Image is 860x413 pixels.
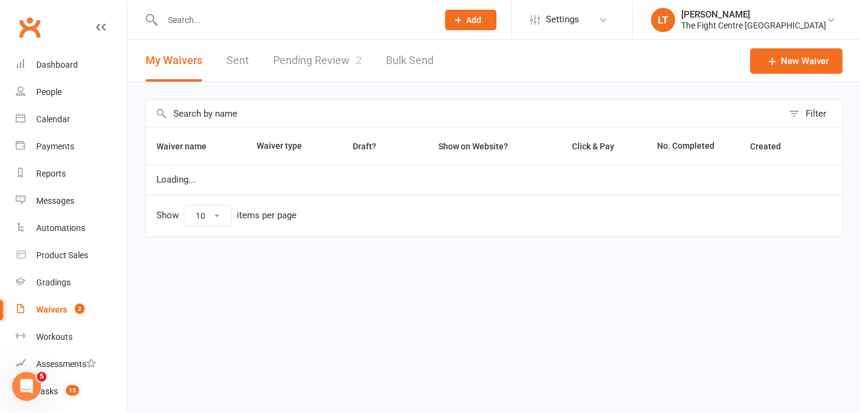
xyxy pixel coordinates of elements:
a: Assessments [16,351,127,378]
th: Waiver type [246,128,325,164]
a: Calendar [16,106,127,133]
div: Tasks [36,386,58,396]
button: Click & Pay [561,139,627,154]
span: 15 [66,385,79,395]
button: Draft? [342,139,390,154]
button: Show on Website? [428,139,521,154]
div: Payments [36,141,74,151]
a: Pending Review2 [273,40,362,82]
a: Tasks 15 [16,378,127,405]
span: 2 [75,304,85,314]
button: Add [445,10,496,30]
span: Click & Pay [572,141,614,151]
td: Loading... [146,164,842,195]
th: No. Completed [646,128,739,164]
div: Dashboard [36,60,78,70]
a: Payments [16,133,127,160]
a: Product Sales [16,242,127,269]
input: Search... [159,11,429,28]
input: Search by name [146,100,783,128]
a: Dashboard [16,51,127,79]
div: Filter [806,106,826,121]
button: Filter [783,100,842,128]
div: Assessments [36,359,96,369]
a: Gradings [16,269,127,296]
span: Draft? [353,141,376,151]
div: LT [651,8,675,32]
div: Automations [36,223,85,233]
a: Reports [16,160,127,187]
iframe: Intercom live chat [12,372,41,401]
a: New Waiver [750,48,842,74]
a: Workouts [16,324,127,351]
div: [PERSON_NAME] [681,9,826,20]
div: Gradings [36,278,71,287]
div: People [36,87,62,97]
span: 5 [37,372,47,382]
a: People [16,79,127,106]
a: Waivers 2 [16,296,127,324]
span: Add [466,15,481,25]
a: Messages [16,187,127,215]
a: Clubworx [14,12,45,42]
div: Messages [36,196,74,206]
span: Waiver name [156,141,220,151]
div: The Fight Centre [GEOGRAPHIC_DATA] [681,20,826,31]
div: Waivers [36,305,67,314]
button: Created [750,139,794,154]
div: Calendar [36,114,70,124]
span: 2 [356,54,362,67]
div: Product Sales [36,250,88,260]
div: Workouts [36,332,72,342]
span: Created [750,141,794,151]
button: Waiver name [156,139,220,154]
a: Sent [226,40,249,82]
span: Settings [546,6,579,33]
button: My Waivers [146,40,202,82]
a: Automations [16,215,127,242]
span: Show on Website? [438,141,508,151]
div: Reports [36,169,66,178]
div: Show [156,205,297,227]
div: items per page [237,210,297,221]
a: Bulk Send [386,40,434,82]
